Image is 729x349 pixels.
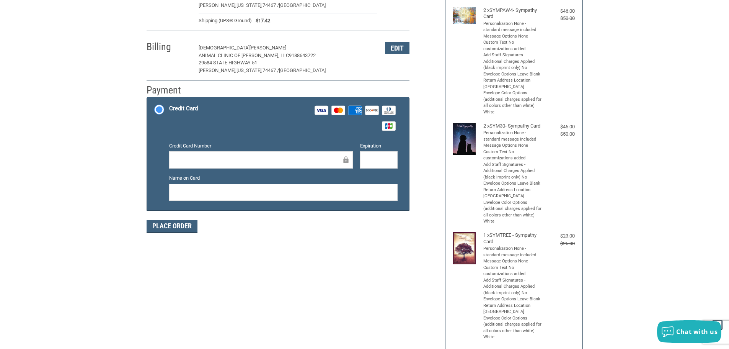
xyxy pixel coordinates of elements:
li: Envelope Color Options (additional charges applied for all colors other than white) White [483,90,543,115]
span: [GEOGRAPHIC_DATA] [279,2,326,8]
span: Shipping (UPS® Ground) [199,17,252,25]
span: [US_STATE], [236,67,263,73]
li: Return Address Location [GEOGRAPHIC_DATA] [483,77,543,90]
h4: 1 x SYMTREE - Sympathy Card [483,232,543,245]
span: [US_STATE], [236,2,263,8]
li: Message Options None [483,33,543,40]
li: Envelope Color Options (additional charges applied for all colors other than white) White [483,315,543,341]
li: Personalization None - standard message included [483,246,543,258]
span: [PERSON_NAME], [199,2,236,8]
li: Envelope Color Options (additional charges applied for all colors other than white) White [483,200,543,225]
li: Envelope Options Leave Blank [483,180,543,187]
li: Custom Text No customizations added [483,265,543,277]
div: $46.00 [544,7,575,15]
span: Chat with us [676,328,718,336]
span: [PERSON_NAME] [250,45,286,51]
span: 74467 / [263,67,279,73]
div: $50.00 [544,15,575,22]
li: Personalization None - standard message included [483,130,543,143]
li: Return Address Location [GEOGRAPHIC_DATA] [483,187,543,200]
div: $23.00 [544,232,575,240]
span: $17.42 [252,17,270,25]
span: 29584 STATE HIGHWAY 51 [199,60,257,66]
li: Custom Text No customizations added [483,149,543,162]
li: Custom Text No customizations added [483,39,543,52]
li: Add Staff Signatures - Additional Charges Applied (black imprint only) No [483,277,543,297]
li: Envelope Options Leave Blank [483,296,543,303]
span: [PERSON_NAME], [199,67,236,73]
h4: 2 x SYM30- Sympathy Card [483,123,543,129]
li: Add Staff Signatures - Additional Charges Applied (black imprint only) No [483,162,543,181]
label: Expiration [360,142,398,150]
li: Message Options None [483,143,543,149]
button: Edit [385,42,409,54]
h4: 2 x SYMPAW4- Sympathy Card [483,7,543,20]
button: Place Order [147,220,197,233]
li: Personalization None - standard message included [483,21,543,33]
li: Message Options None [483,258,543,265]
button: Chat with us [657,320,721,343]
li: Envelope Options Leave Blank [483,71,543,78]
span: [DEMOGRAPHIC_DATA] [199,45,250,51]
span: [GEOGRAPHIC_DATA] [279,67,326,73]
span: 74467 / [263,2,279,8]
span: ANIMAL CLINIC OF [PERSON_NAME], LLC [199,52,289,58]
div: $46.00 [544,123,575,131]
li: Return Address Location [GEOGRAPHIC_DATA] [483,303,543,315]
span: 9188643722 [289,52,316,58]
label: Credit Card Number [169,142,353,150]
h2: Billing [147,41,191,53]
h2: Payment [147,84,191,97]
li: Add Staff Signatures - Additional Charges Applied (black imprint only) No [483,52,543,71]
div: $50.00 [544,130,575,138]
div: Credit Card [169,102,198,115]
label: Name on Card [169,174,398,182]
div: $25.00 [544,240,575,247]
